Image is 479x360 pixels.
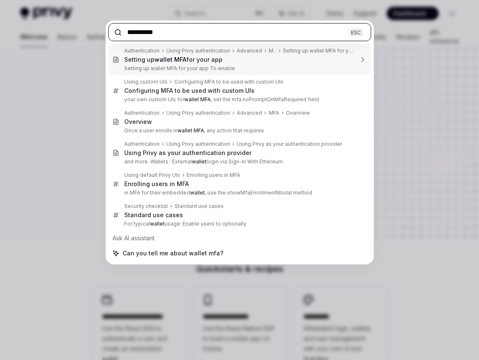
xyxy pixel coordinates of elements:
p: and more. Wallets : External login via Sign-In With Ethereum [124,158,353,165]
div: Enrolling users in MFA [124,180,189,188]
div: Using Privy as your authentication provider [124,149,251,157]
div: Advanced [237,47,262,54]
b: wallet MFA [184,96,211,102]
div: Overview [286,110,310,116]
div: Using Privy as your authentication provider [237,141,342,147]
p: Setting up wallet MFA for your app To enable [124,65,353,72]
div: Overview [124,118,152,126]
div: Using custom UIs [124,79,168,85]
div: Advanced [237,110,262,116]
b: wallet [150,221,165,227]
span: Can you tell me about wallet mfa? [123,249,223,258]
div: MFA [269,47,277,54]
div: Ask AI assistant [108,231,371,246]
b: wallet [190,189,205,196]
div: MFA [269,110,279,116]
div: Security checklist [124,203,168,210]
div: Setting up wallet MFA for your app [283,47,353,54]
div: Configuring MFA to be used with custom UIs [124,87,254,95]
b: wallet MFA [178,127,204,134]
div: Standard use cases [124,211,183,219]
div: Setting up for your app [124,56,222,63]
div: Authentication [124,110,160,116]
div: Authentication [124,47,160,54]
div: Using default Privy UIs [124,172,180,179]
div: Authentication [124,141,160,147]
div: Using Privy authentication [166,110,230,116]
div: Standard use cases [175,203,224,210]
div: Enrolling users in MFA [187,172,240,179]
b: wallet [192,158,207,165]
p: Once a user enrolls in , any action that requires [124,127,353,134]
p: in MFA for their embedded , use the showMfaEnrollmentModal method [124,189,353,196]
p: your own custom UIs for , set the mfa.noPromptOnMfaRequired field [124,96,353,103]
div: Using Privy authentication [166,141,230,147]
div: Configuring MFA to be used with custom UIs [174,79,283,85]
p: For typical usage: Enable users to optionally [124,221,353,227]
b: wallet MFA [154,56,186,63]
div: Using Privy authentication [166,47,230,54]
